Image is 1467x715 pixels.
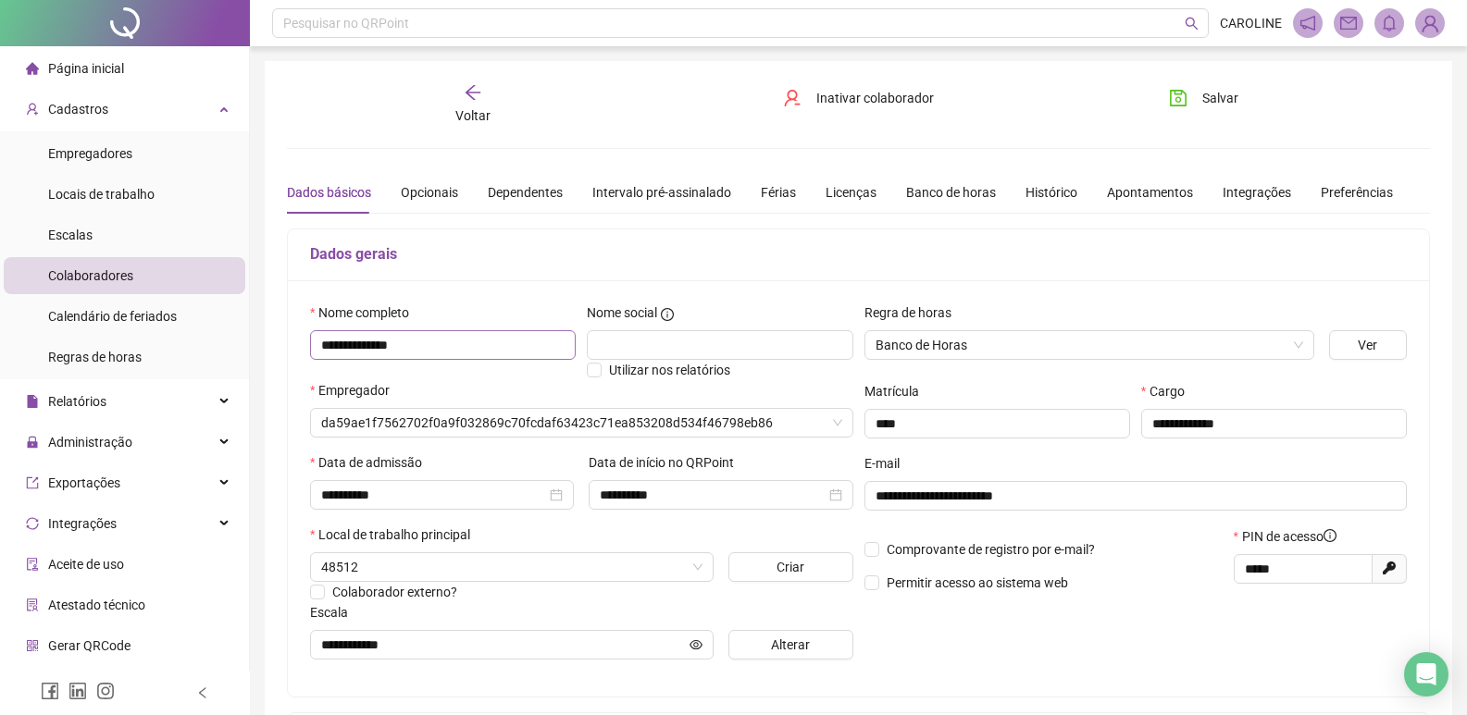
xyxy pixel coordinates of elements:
[321,409,842,437] span: da59ae1f7562702f0a9f032869c70fcdaf63423c71ea853208d534f46798eb86
[864,381,931,401] label: Matrícula
[26,103,39,116] span: user-add
[26,598,39,611] span: solution
[761,182,796,203] div: Férias
[587,302,657,323] span: Nome social
[41,682,59,700] span: facebook
[196,686,209,699] span: left
[1169,89,1187,107] span: save
[1358,335,1377,355] span: Ver
[771,635,810,655] span: Alterar
[48,146,132,161] span: Empregadores
[68,682,87,700] span: linkedin
[48,187,155,202] span: Locais de trabalho
[1026,182,1077,203] div: Histórico
[26,436,39,449] span: lock
[26,517,39,530] span: sync
[816,88,934,108] span: Inativar colaborador
[1223,182,1291,203] div: Integrações
[48,102,108,117] span: Cadastros
[26,558,39,571] span: audit
[26,639,39,652] span: qrcode
[592,182,731,203] div: Intervalo pré-assinalado
[1416,9,1444,37] img: 89421
[455,108,491,123] span: Voltar
[609,363,730,377] span: Utilizar nos relatórios
[48,228,93,242] span: Escalas
[887,542,1095,557] span: Comprovante de registro por e-mail?
[48,516,117,531] span: Integrações
[1155,83,1252,113] button: Salvar
[310,602,360,623] label: Escala
[48,61,124,76] span: Página inicial
[1202,88,1238,108] span: Salvar
[48,598,145,612] span: Atestado técnico
[310,452,434,473] label: Data de admissão
[1299,15,1316,31] span: notification
[777,557,804,577] span: Criar
[906,182,996,203] div: Banco de horas
[48,268,133,283] span: Colaboradores
[310,524,482,545] label: Local de trabalho principal
[1381,15,1398,31] span: bell
[464,83,482,102] span: arrow-left
[1141,381,1197,401] label: Cargo
[1321,182,1393,203] div: Preferências
[864,302,963,323] label: Regra de horas
[26,62,39,75] span: home
[728,630,853,660] button: Alterar
[48,309,177,324] span: Calendário de feriados
[488,182,563,203] div: Dependentes
[661,308,674,321] span: info-circle
[48,350,142,364] span: Regras de horas
[864,453,912,474] label: E-mail
[26,395,39,408] span: file
[48,557,124,572] span: Aceite de uso
[332,585,457,599] span: Colaborador externo?
[310,243,1407,265] h5: Dados gerais
[401,182,458,203] div: Opcionais
[1220,13,1282,33] span: CAROLINE
[783,89,802,107] span: user-delete
[48,435,132,450] span: Administração
[26,476,39,489] span: export
[96,682,115,700] span: instagram
[287,182,371,203] div: Dados básicos
[310,380,402,401] label: Empregador
[887,575,1068,590] span: Permitir acesso ao sistema web
[48,475,120,490] span: Exportações
[769,83,948,113] button: Inativar colaborador
[589,452,746,473] label: Data de início no QRPoint
[1404,652,1448,697] div: Open Intercom Messenger
[1107,182,1193,203] div: Apontamentos
[876,331,1303,359] span: Banco de Horas
[1324,529,1336,542] span: info-circle
[48,638,131,653] span: Gerar QRCode
[1242,526,1336,547] span: PIN de acesso
[1185,17,1199,31] span: search
[826,182,876,203] div: Licenças
[1329,330,1407,360] button: Ver
[690,638,702,651] span: eye
[321,553,702,581] span: 48512
[310,302,421,323] label: Nome completo
[48,394,106,409] span: Relatórios
[1340,15,1357,31] span: mail
[728,552,853,582] button: Criar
